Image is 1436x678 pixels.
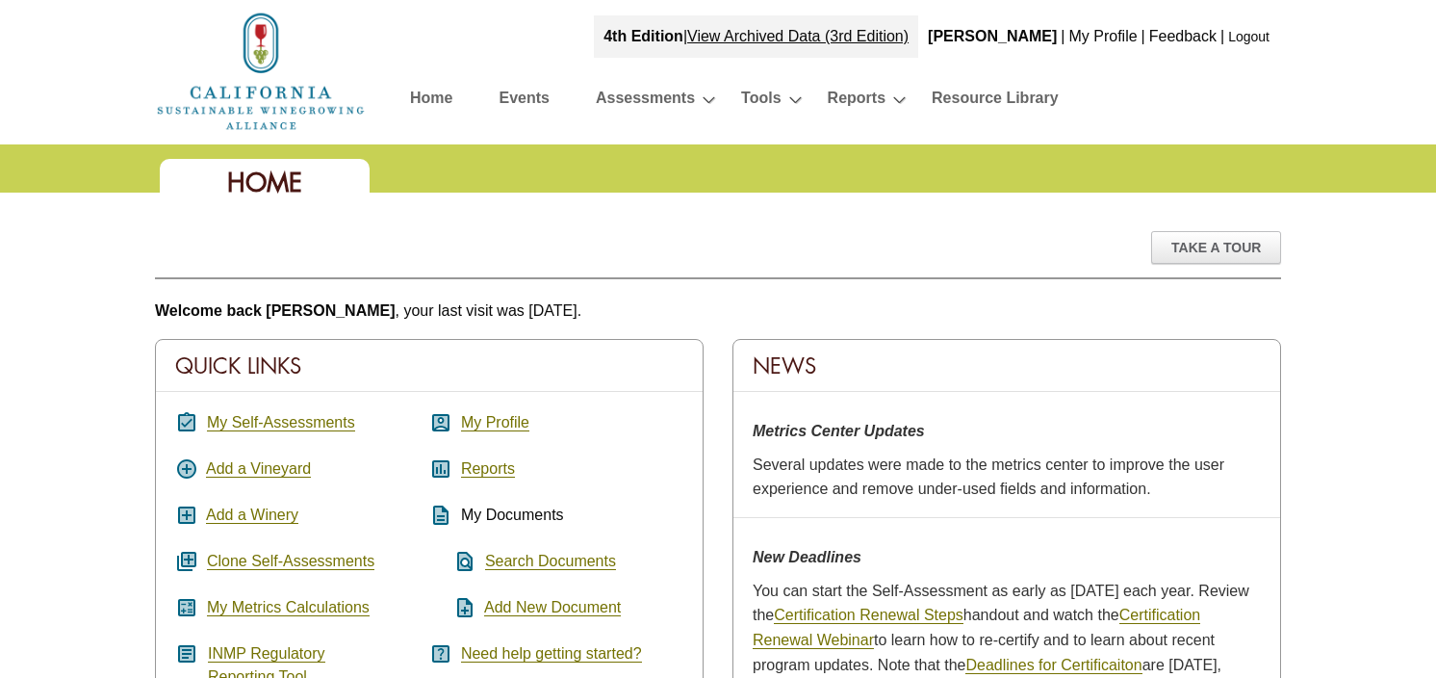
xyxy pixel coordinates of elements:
a: Need help getting started? [461,645,642,663]
a: Certification Renewal Webinar [753,607,1200,649]
div: | [594,15,918,58]
a: Resource Library [932,85,1059,118]
i: find_in_page [429,550,476,573]
i: calculate [175,596,198,619]
a: Logout [1228,29,1269,44]
a: Deadlines for Certificaiton [965,657,1141,674]
a: Add a Vineyard [206,460,311,478]
b: [PERSON_NAME] [928,28,1057,44]
div: Quick Links [156,340,703,392]
strong: New Deadlines [753,549,861,565]
div: | [1218,15,1226,58]
i: note_add [429,596,476,619]
a: Tools [741,85,781,118]
span: My Documents [461,507,564,523]
strong: 4th Edition [603,28,683,44]
i: article [175,642,198,665]
img: logo_cswa2x.png [155,10,367,133]
i: assessment [429,457,452,481]
a: Home [155,62,367,78]
i: queue [175,550,198,573]
a: View Archived Data (3rd Edition) [687,28,909,44]
span: Several updates were made to the metrics center to improve the user experience and remove under-u... [753,456,1224,498]
i: description [429,504,452,527]
i: assignment_turned_in [175,411,198,434]
a: Assessments [596,85,695,118]
a: Reports [461,460,515,478]
a: My Profile [1068,28,1137,44]
i: account_box [429,411,452,434]
a: My Self-Assessments [207,414,355,431]
div: | [1140,15,1147,58]
a: Home [410,85,452,118]
i: add_box [175,504,198,527]
a: Search Documents [485,553,616,570]
strong: Metrics Center Updates [753,423,925,439]
p: , your last visit was [DATE]. [155,299,1281,324]
a: Events [499,85,549,118]
a: Add New Document [484,599,621,616]
span: Home [227,166,302,199]
div: Take A Tour [1151,231,1281,264]
a: Reports [828,85,885,118]
i: help_center [429,642,452,665]
i: add_circle [175,457,198,481]
a: My Metrics Calculations [207,599,370,616]
a: Add a Winery [206,507,298,524]
a: Certification Renewal Steps [774,607,963,624]
b: Welcome back [PERSON_NAME] [155,302,396,319]
a: Clone Self-Assessments [207,553,374,570]
div: | [1059,15,1066,58]
a: Feedback [1149,28,1217,44]
a: My Profile [461,414,529,431]
div: News [733,340,1280,392]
